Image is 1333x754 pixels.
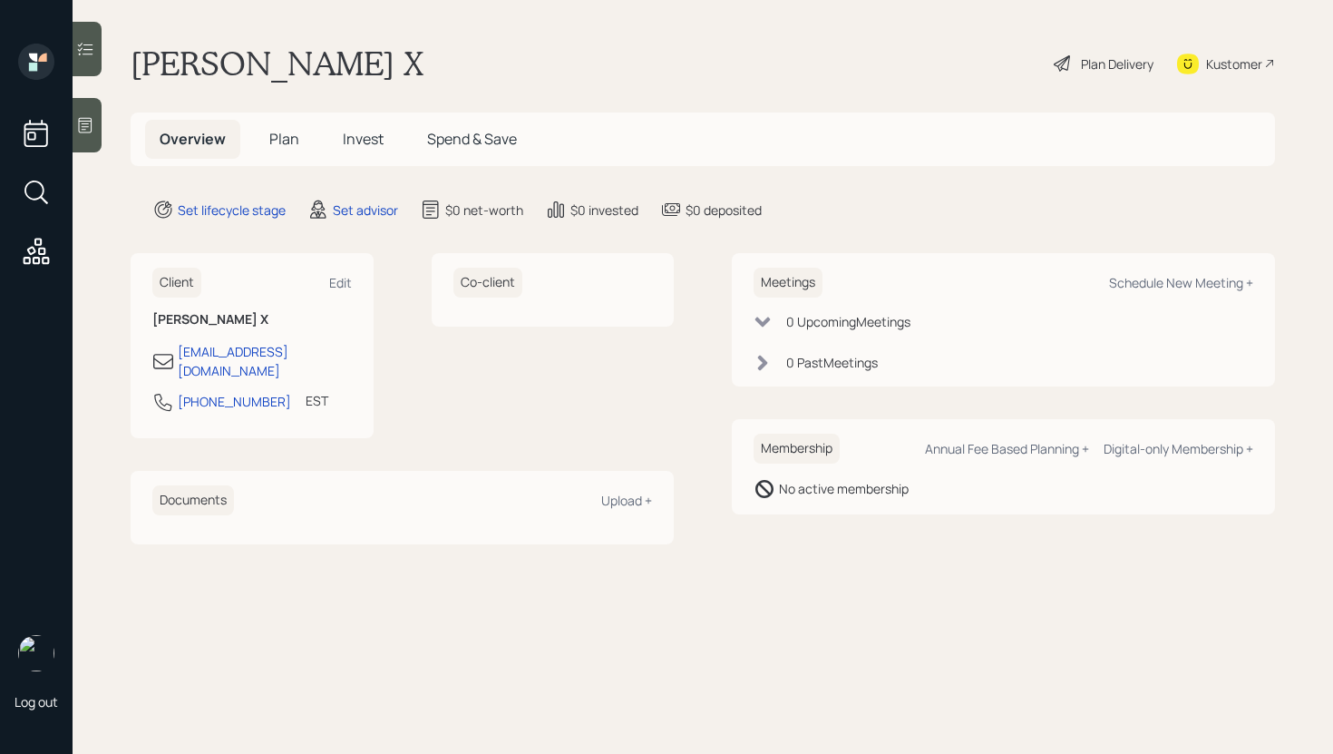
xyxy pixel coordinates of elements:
div: Digital-only Membership + [1104,440,1253,457]
span: Plan [269,129,299,149]
div: Schedule New Meeting + [1109,274,1253,291]
div: 0 Past Meeting s [786,353,878,372]
div: Edit [329,274,352,291]
h6: Documents [152,485,234,515]
div: Upload + [601,492,652,509]
div: $0 invested [570,201,638,220]
div: No active membership [779,479,909,498]
h6: Membership [754,434,840,464]
div: $0 net-worth [445,201,523,220]
span: Invest [343,129,384,149]
div: Plan Delivery [1081,54,1153,73]
div: [PHONE_NUMBER] [178,392,291,411]
div: EST [306,391,328,410]
div: Kustomer [1206,54,1262,73]
div: [EMAIL_ADDRESS][DOMAIN_NAME] [178,342,352,380]
h1: [PERSON_NAME] X [131,44,423,83]
div: Log out [15,693,58,710]
div: 0 Upcoming Meeting s [786,312,910,331]
div: Set advisor [333,201,398,220]
h6: Meetings [754,268,822,298]
span: Overview [160,129,226,149]
h6: Client [152,268,201,298]
div: $0 deposited [686,201,762,220]
span: Spend & Save [427,129,517,149]
div: Annual Fee Based Planning + [925,440,1089,457]
img: retirable_logo.png [18,635,54,671]
h6: Co-client [453,268,522,298]
h6: [PERSON_NAME] X [152,312,352,328]
div: Set lifecycle stage [178,201,286,220]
